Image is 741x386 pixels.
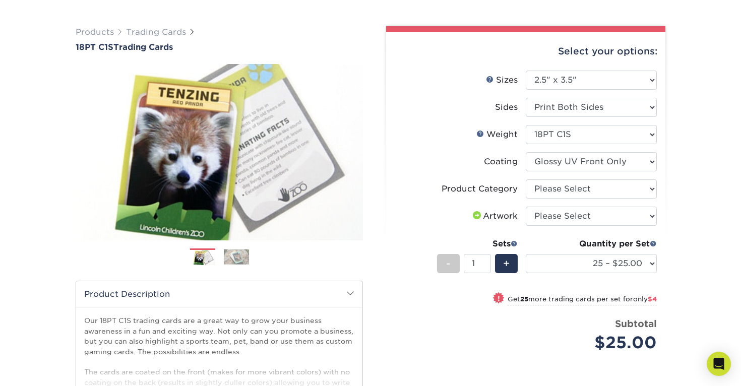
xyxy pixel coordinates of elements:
[76,53,363,251] img: 18PT C1S 01
[526,238,657,250] div: Quantity per Set
[633,295,657,303] span: only
[76,42,113,52] span: 18PT C1S
[446,256,451,271] span: -
[76,42,363,52] a: 18PT C1STrading Cards
[126,27,186,37] a: Trading Cards
[471,210,518,222] div: Artwork
[190,249,215,267] img: Trading Cards 01
[498,293,500,304] span: !
[76,42,363,52] h1: Trading Cards
[615,318,657,329] strong: Subtotal
[437,238,518,250] div: Sets
[520,295,528,303] strong: 25
[648,295,657,303] span: $4
[224,249,249,265] img: Trading Cards 02
[394,32,657,71] div: Select your options:
[495,101,518,113] div: Sides
[442,183,518,195] div: Product Category
[508,295,657,305] small: Get more trading cards per set for
[503,256,510,271] span: +
[476,128,518,141] div: Weight
[533,331,657,355] div: $25.00
[484,156,518,168] div: Coating
[486,74,518,86] div: Sizes
[76,281,362,307] h2: Product Description
[76,27,114,37] a: Products
[707,352,731,376] div: Open Intercom Messenger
